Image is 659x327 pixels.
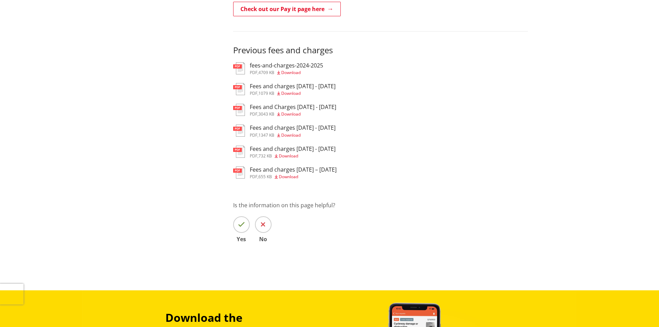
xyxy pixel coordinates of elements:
[250,90,257,96] span: pdf
[255,236,272,242] span: No
[250,71,323,75] div: ,
[250,112,336,116] div: ,
[250,62,323,69] h3: fees-and-charges-2024-2025
[250,133,336,137] div: ,
[233,146,245,158] img: document-pdf.svg
[233,62,323,75] a: fees-and-charges-2024-2025 pdf,4709 KB Download
[281,132,301,138] span: Download
[233,166,337,179] a: Fees and charges [DATE] – [DATE] pdf,655 KB Download
[281,90,301,96] span: Download
[258,132,274,138] span: 1347 KB
[233,45,528,55] h3: Previous fees and charges
[258,174,272,180] span: 655 KB
[233,125,245,137] img: document-pdf.svg
[281,70,301,75] span: Download
[258,111,274,117] span: 3043 KB
[250,146,336,152] h3: Fees and charges [DATE] - [DATE]
[250,132,257,138] span: pdf
[627,298,652,323] iframe: Messenger Launcher
[250,70,257,75] span: pdf
[233,83,336,96] a: Fees and charges [DATE] - [DATE] pdf,1079 KB Download
[258,70,274,75] span: 4709 KB
[233,166,245,179] img: document-pdf.svg
[250,111,257,117] span: pdf
[250,175,337,179] div: ,
[233,83,245,95] img: document-pdf.svg
[250,174,257,180] span: pdf
[233,62,245,74] img: document-pdf.svg
[250,104,336,110] h3: Fees and Charges [DATE] - [DATE]
[250,83,336,90] h3: Fees and charges [DATE] - [DATE]
[250,166,337,173] h3: Fees and charges [DATE] – [DATE]
[233,104,245,116] img: document-pdf.svg
[281,111,301,117] span: Download
[233,146,336,158] a: Fees and charges [DATE] - [DATE] pdf,732 KB Download
[250,125,336,131] h3: Fees and charges [DATE] - [DATE]
[233,125,336,137] a: Fees and charges [DATE] - [DATE] pdf,1347 KB Download
[250,154,336,158] div: ,
[250,91,336,96] div: ,
[279,174,298,180] span: Download
[233,236,250,242] span: Yes
[233,2,341,16] a: Check out our Pay it page here
[233,104,336,116] a: Fees and Charges [DATE] - [DATE] pdf,3043 KB Download
[233,201,528,209] p: Is the information on this page helpful?
[250,153,257,159] span: pdf
[258,153,272,159] span: 732 KB
[279,153,298,159] span: Download
[258,90,274,96] span: 1079 KB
